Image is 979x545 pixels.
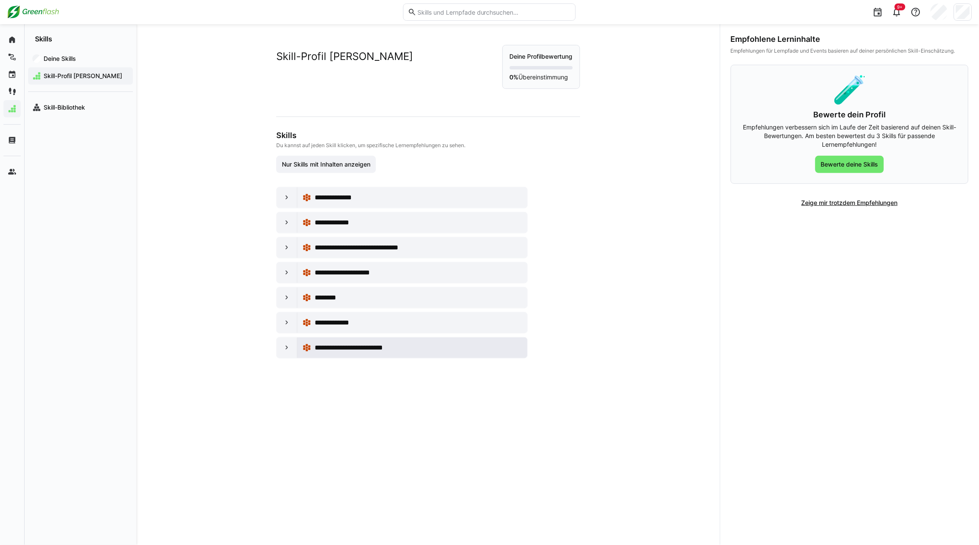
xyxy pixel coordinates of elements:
[276,156,376,173] button: Nur Skills mit Inhalten anzeigen
[742,123,958,149] p: Empfehlungen verbessern sich im Laufe der Zeit basierend auf deinen Skill-Bewertungen. Am besten ...
[510,73,519,81] strong: 0%
[820,160,880,169] span: Bewerte deine Skills
[800,198,899,207] span: Zeige mir trotzdem Empfehlungen
[417,8,571,16] input: Skills und Lernpfade durchsuchen…
[276,142,578,149] p: Du kannst auf jeden Skill klicken, um spezifische Lernempfehlungen zu sehen.
[510,73,573,82] p: Übereinstimmung
[731,47,969,54] div: Empfehlungen für Lernpfade und Events basieren auf deiner persönlichen Skill-Einschätzung.
[276,131,578,140] h3: Skills
[276,50,413,63] h2: Skill-Profil [PERSON_NAME]
[815,156,884,173] button: Bewerte deine Skills
[796,194,903,211] button: Zeige mir trotzdem Empfehlungen
[42,72,129,80] span: Skill-Profil [PERSON_NAME]
[742,110,958,120] h3: Bewerte dein Profil
[897,4,903,9] span: 9+
[281,160,372,169] span: Nur Skills mit Inhalten anzeigen
[742,76,958,103] div: 🧪
[510,52,573,61] p: Deine Profilbewertung
[731,35,969,44] div: Empfohlene Lerninhalte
